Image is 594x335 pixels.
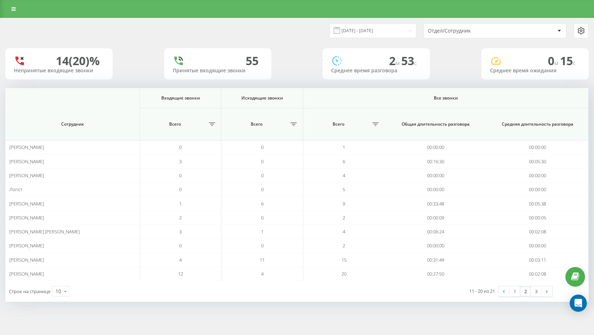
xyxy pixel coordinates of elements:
span: м [554,59,560,67]
td: 00:00:00 [385,169,487,183]
div: Непринятые входящие звонки [14,68,104,74]
span: 4 [179,257,182,263]
span: Всего [307,121,370,127]
td: 00:00:00 [487,183,589,196]
span: 0 [261,186,264,193]
span: Исходящие звонки [229,95,295,101]
div: 14 (20)% [56,54,100,68]
span: Всего [225,121,288,127]
td: 00:00:00 [385,183,487,196]
td: 00:06:24 [385,225,487,239]
span: Общая длительность разговора [393,121,478,127]
span: [PERSON_NAME] [9,200,44,207]
span: [PERSON_NAME] [9,144,44,150]
span: c [414,59,417,67]
div: Среднее время ожидания [490,68,580,74]
span: 1 [179,200,182,207]
span: 2 [389,53,401,68]
td: 00:00:00 [487,239,589,253]
span: Логіст [9,186,23,193]
span: 12 [178,271,183,277]
td: 00:00:00 [385,140,487,154]
span: 11 [260,257,265,263]
td: 00:00:00 [487,140,589,154]
div: Отдел/Сотрудник [428,28,513,34]
span: 4 [343,228,345,235]
span: 4 [261,271,264,277]
span: 0 [548,53,560,68]
span: 2 [343,214,345,221]
span: Сотрудник [15,121,130,127]
span: м [396,59,401,67]
span: 6 [261,200,264,207]
span: 9 [343,200,345,207]
span: 15 [342,257,347,263]
td: 00:05:38 [487,196,589,210]
a: 2 [520,286,531,296]
span: 0 [261,144,264,150]
td: 00:00:00 [385,239,487,253]
span: 20 [342,271,347,277]
div: 55 [246,54,259,68]
span: 6 [343,158,345,165]
div: Open Intercom Messenger [570,295,587,312]
td: 00:00:09 [385,211,487,225]
div: Принятые входящие звонки [173,68,263,74]
td: 00:02:08 [487,225,589,239]
span: 15 [560,53,576,68]
span: Строк на странице [9,288,50,295]
span: Средняя длительность разговора [495,121,580,127]
div: Среднее время разговора [331,68,421,74]
td: 00:00:05 [487,211,589,225]
span: 0 [179,242,182,249]
span: [PERSON_NAME] [9,172,44,179]
span: 1 [261,228,264,235]
div: 10 [55,288,61,295]
span: Все звонки [320,95,571,101]
span: 2 [343,242,345,249]
span: [PERSON_NAME] [9,257,44,263]
span: 5 [343,186,345,193]
span: 2 [179,214,182,221]
span: 0 [179,144,182,150]
span: 0 [179,186,182,193]
span: 0 [179,172,182,179]
td: 00:03:11 [487,253,589,267]
td: 00:33:48 [385,196,487,210]
span: Всего [143,121,206,127]
td: 00:05:30 [487,154,589,168]
span: 4 [343,172,345,179]
span: 1 [343,144,345,150]
span: c [573,59,576,67]
span: Входящие звонки [147,95,214,101]
div: 11 - 20 из 21 [469,287,495,295]
td: 00:31:49 [385,253,487,267]
span: 0 [261,242,264,249]
span: 0 [261,172,264,179]
td: 00:02:08 [487,267,589,281]
span: 0 [261,214,264,221]
td: 00:00:00 [487,169,589,183]
span: [PERSON_NAME] [9,214,44,221]
td: 00:16:30 [385,154,487,168]
span: 53 [401,53,417,68]
span: 0 [261,158,264,165]
a: 3 [531,286,541,296]
a: 1 [509,286,520,296]
span: [PERSON_NAME] [PERSON_NAME] [9,228,80,235]
span: [PERSON_NAME] [9,158,44,165]
span: [PERSON_NAME] [9,242,44,249]
td: 00:27:50 [385,267,487,281]
span: [PERSON_NAME] [9,271,44,277]
span: 3 [179,158,182,165]
span: 3 [179,228,182,235]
